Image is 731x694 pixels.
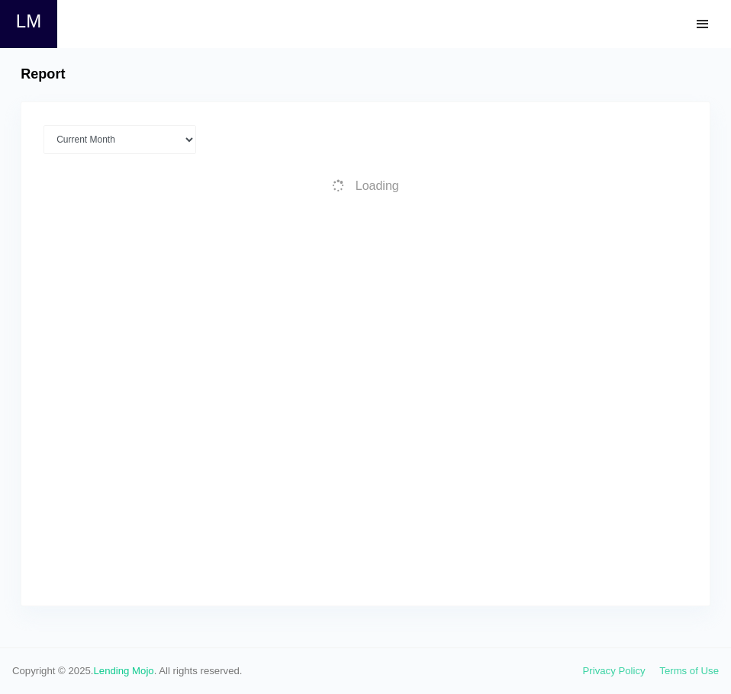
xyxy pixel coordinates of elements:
a: Terms of Use [659,665,719,676]
span: Copyright © 2025. . All rights reserved. [12,663,583,679]
span: Loading [356,179,399,192]
h4: Report [21,66,65,83]
a: Privacy Policy [583,665,646,676]
a: Lending Mojo [94,665,154,676]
